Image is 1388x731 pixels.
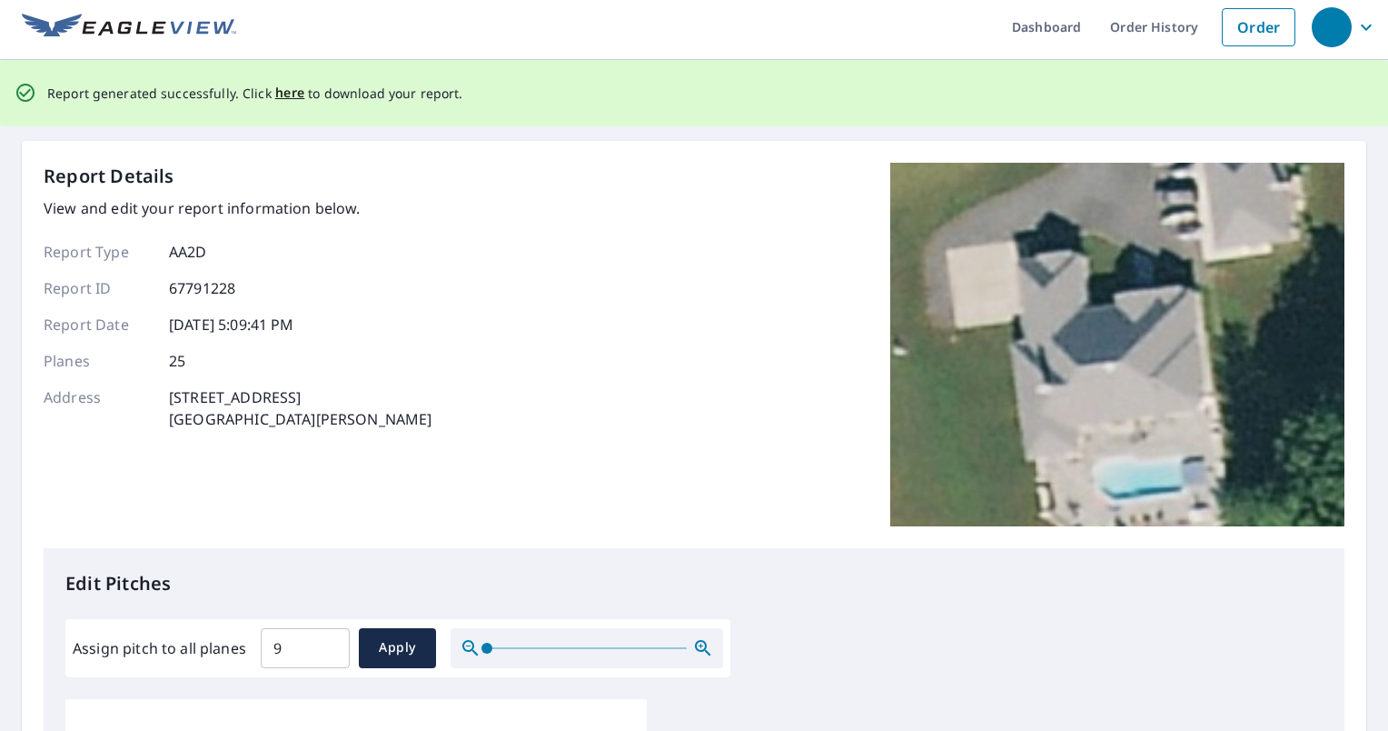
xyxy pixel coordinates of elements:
[890,163,1344,526] img: Top image
[65,570,1323,597] p: Edit Pitches
[73,637,246,659] label: Assign pitch to all planes
[44,386,153,430] p: Address
[47,82,463,105] p: Report generated successfully. Click to download your report.
[1222,8,1295,46] a: Order
[44,350,153,372] p: Planes
[373,636,421,659] span: Apply
[169,314,294,335] p: [DATE] 5:09:41 PM
[44,197,432,219] p: View and edit your report information below.
[44,241,153,263] p: Report Type
[261,623,350,674] input: 00.0
[275,82,305,105] button: here
[169,386,432,430] p: [STREET_ADDRESS] [GEOGRAPHIC_DATA][PERSON_NAME]
[44,314,153,335] p: Report Date
[44,163,174,190] p: Report Details
[169,350,185,372] p: 25
[44,277,153,299] p: Report ID
[169,241,207,263] p: AA2D
[359,628,436,668] button: Apply
[22,14,236,41] img: EV Logo
[169,277,235,299] p: 67791228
